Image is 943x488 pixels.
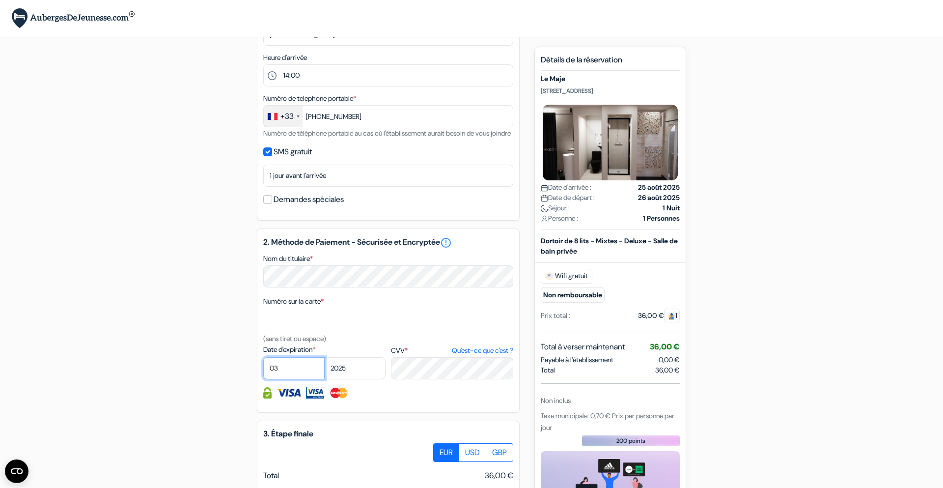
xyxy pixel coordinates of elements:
label: GBP [486,443,513,462]
small: Numéro de téléphone portable au cas où l'établissement aurait besoin de vous joindre [263,129,511,138]
h5: Le Maje [541,75,680,83]
label: Numéro de telephone portable [263,93,356,104]
input: 6 12 34 56 78 [263,105,513,127]
img: Master Card [329,387,349,399]
div: France: +33 [264,106,303,127]
span: Séjour : [541,203,570,213]
label: Date d'expiration [263,344,386,355]
h5: 2. Méthode de Paiement - Sécurisée et Encryptée [263,237,513,249]
span: 1 [664,309,680,322]
img: user_icon.svg [541,215,548,223]
label: USD [459,443,486,462]
img: calendar.svg [541,195,548,202]
span: Total [541,365,555,375]
div: Basic radio toggle button group [434,443,513,462]
img: calendar.svg [541,184,548,192]
strong: 26 août 2025 [638,193,680,203]
label: SMS gratuit [274,145,312,159]
img: Information de carte de crédit entièrement encryptée et sécurisée [263,387,272,399]
span: 200 points [616,436,645,445]
label: CVV [391,345,513,356]
label: Nom du titulaire [263,254,313,264]
img: Visa [277,387,301,399]
label: Demandes spéciales [274,193,344,206]
small: (sans tiret ou espace) [263,334,326,343]
span: Total à verser maintenant [541,341,625,353]
img: free_wifi.svg [545,272,553,280]
span: Total [263,470,279,481]
span: 36,00 € [485,470,513,482]
span: 0,00 € [659,355,680,364]
label: Numéro sur la carte [263,296,324,307]
h5: 3. Étape finale [263,429,513,438]
span: 36,00 € [655,365,680,375]
div: Prix total : [541,311,570,321]
label: EUR [433,443,459,462]
strong: 1 Personnes [643,213,680,224]
div: Non inclus [541,396,680,406]
small: Non remboursable [541,287,605,303]
span: 36,00 € [650,342,680,352]
a: error_outline [440,237,452,249]
b: Dortoir de 8 lits - Mixtes - Deluxe - Salle de bain privée [541,236,678,256]
span: Wifi gratuit [541,269,592,284]
strong: 1 Nuit [663,203,680,213]
span: Payable à l’établissement [541,355,613,365]
p: [STREET_ADDRESS] [541,87,680,95]
img: guest.svg [668,313,675,320]
h5: Détails de la réservation [541,55,680,71]
div: +33 [280,111,294,122]
img: AubergesDeJeunesse.com [12,8,135,29]
span: Taxe municipale: 0,70 € Prix par personne par jour [541,411,674,432]
span: Date de départ : [541,193,595,203]
span: Date d'arrivée : [541,182,591,193]
label: Heure d'arrivée [263,53,307,63]
img: moon.svg [541,205,548,212]
div: 36,00 € [638,311,680,321]
a: Qu'est-ce que c'est ? [452,345,513,356]
button: Ouvrir le widget CMP [5,459,28,483]
img: Visa Electron [306,387,324,399]
span: Personne : [541,213,578,224]
strong: 25 août 2025 [638,182,680,193]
